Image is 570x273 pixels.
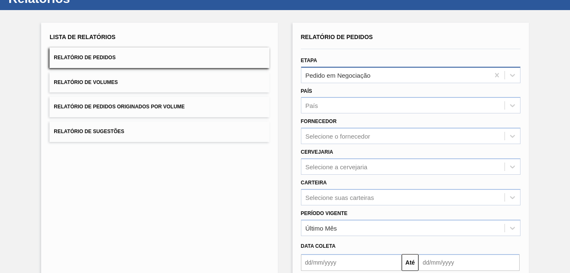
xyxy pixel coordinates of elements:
span: Relatório de Pedidos [54,55,115,60]
div: Último Mês [306,224,337,231]
span: Relatório de Pedidos Originados por Volume [54,104,185,110]
span: Lista de Relatórios [50,34,115,40]
div: Selecione o fornecedor [306,133,370,140]
button: Até [402,254,418,271]
label: Etapa [301,58,317,63]
span: Data coleta [301,243,336,249]
label: Carteira [301,180,327,186]
label: País [301,88,312,94]
div: Selecione suas carteiras [306,194,374,201]
span: Relatório de Sugestões [54,129,124,134]
button: Relatório de Volumes [50,72,269,93]
div: País [306,102,318,109]
input: dd/mm/yyyy [418,254,520,271]
div: Pedido em Negociação [306,71,371,79]
div: Selecione a cervejaria [306,163,368,170]
button: Relatório de Sugestões [50,121,269,142]
span: Relatório de Pedidos [301,34,373,40]
label: Fornecedor [301,118,337,124]
button: Relatório de Pedidos Originados por Volume [50,97,269,117]
input: dd/mm/yyyy [301,254,402,271]
span: Relatório de Volumes [54,79,118,85]
label: Período Vigente [301,210,348,216]
label: Cervejaria [301,149,333,155]
button: Relatório de Pedidos [50,47,269,68]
